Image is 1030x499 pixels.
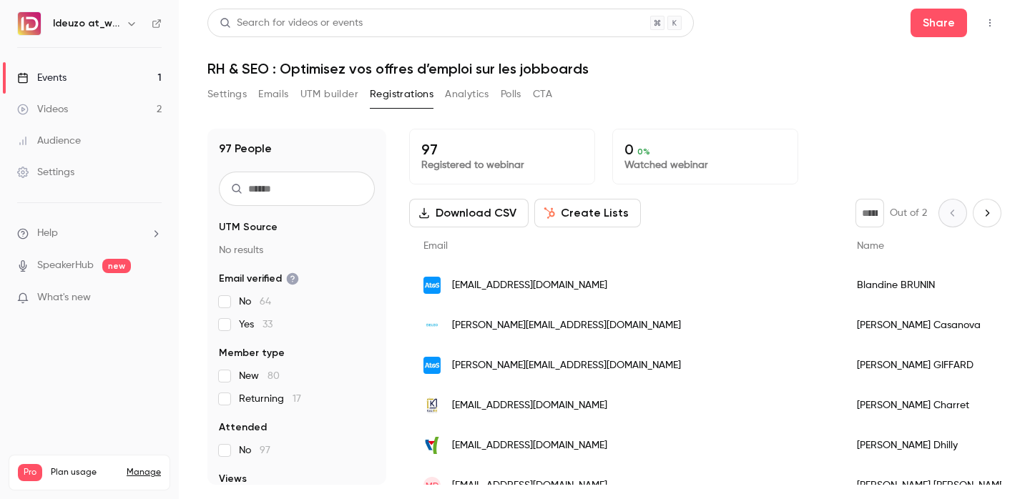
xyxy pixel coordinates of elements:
[452,438,607,453] span: [EMAIL_ADDRESS][DOMAIN_NAME]
[37,258,94,273] a: SpeakerHub
[207,83,247,106] button: Settings
[911,9,967,37] button: Share
[18,464,42,481] span: Pro
[17,102,68,117] div: Videos
[263,320,273,330] span: 33
[423,357,441,374] img: atos.net
[207,60,1001,77] h1: RH & SEO : Optimisez vos offres d’emploi sur les jobboards
[144,292,162,305] iframe: Noticeable Trigger
[260,297,271,307] span: 64
[423,241,448,251] span: Email
[17,71,67,85] div: Events
[973,199,1001,227] button: Next page
[445,83,489,106] button: Analytics
[423,317,441,334] img: ideuzo.com
[421,158,583,172] p: Registered to webinar
[452,478,607,493] span: [EMAIL_ADDRESS][DOMAIN_NAME]
[843,265,1021,305] div: Blandine BRUNIN
[37,226,58,241] span: Help
[268,371,280,381] span: 80
[857,241,884,251] span: Name
[501,83,521,106] button: Polls
[423,397,441,414] img: kalirh.com
[258,83,288,106] button: Emails
[637,147,650,157] span: 0 %
[219,220,278,234] span: UTM Source
[219,346,285,360] span: Member type
[51,467,118,478] span: Plan usage
[239,295,271,309] span: No
[534,199,641,227] button: Create Lists
[17,226,162,241] li: help-dropdown-opener
[624,141,786,158] p: 0
[423,277,441,294] img: atos.net
[239,317,273,332] span: Yes
[219,472,247,486] span: Views
[17,165,74,179] div: Settings
[127,467,161,478] a: Manage
[452,278,607,293] span: [EMAIL_ADDRESS][DOMAIN_NAME]
[843,385,1021,425] div: [PERSON_NAME] Charret
[452,318,681,333] span: [PERSON_NAME][EMAIL_ADDRESS][DOMAIN_NAME]
[219,140,272,157] h1: 97 People
[533,83,552,106] button: CTA
[239,369,280,383] span: New
[239,443,270,458] span: No
[102,259,131,273] span: new
[452,358,681,373] span: [PERSON_NAME][EMAIL_ADDRESS][DOMAIN_NAME]
[423,437,441,454] img: cabinet-merlin.fr
[293,394,301,404] span: 17
[219,243,375,257] p: No results
[843,345,1021,385] div: [PERSON_NAME] GIFFARD
[17,134,81,148] div: Audience
[890,206,927,220] p: Out of 2
[843,425,1021,465] div: [PERSON_NAME] Dhilly
[300,83,358,106] button: UTM builder
[219,272,299,286] span: Email verified
[37,290,91,305] span: What's new
[452,398,607,413] span: [EMAIL_ADDRESS][DOMAIN_NAME]
[18,12,41,35] img: Ideuzo at_work
[53,16,120,31] h6: Ideuzo at_work
[370,83,433,106] button: Registrations
[220,16,363,31] div: Search for videos or events
[409,199,529,227] button: Download CSV
[624,158,786,172] p: Watched webinar
[219,420,267,435] span: Attended
[421,141,583,158] p: 97
[426,479,439,492] span: MD
[239,392,301,406] span: Returning
[843,305,1021,345] div: [PERSON_NAME] Casanova
[260,445,270,455] span: 97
